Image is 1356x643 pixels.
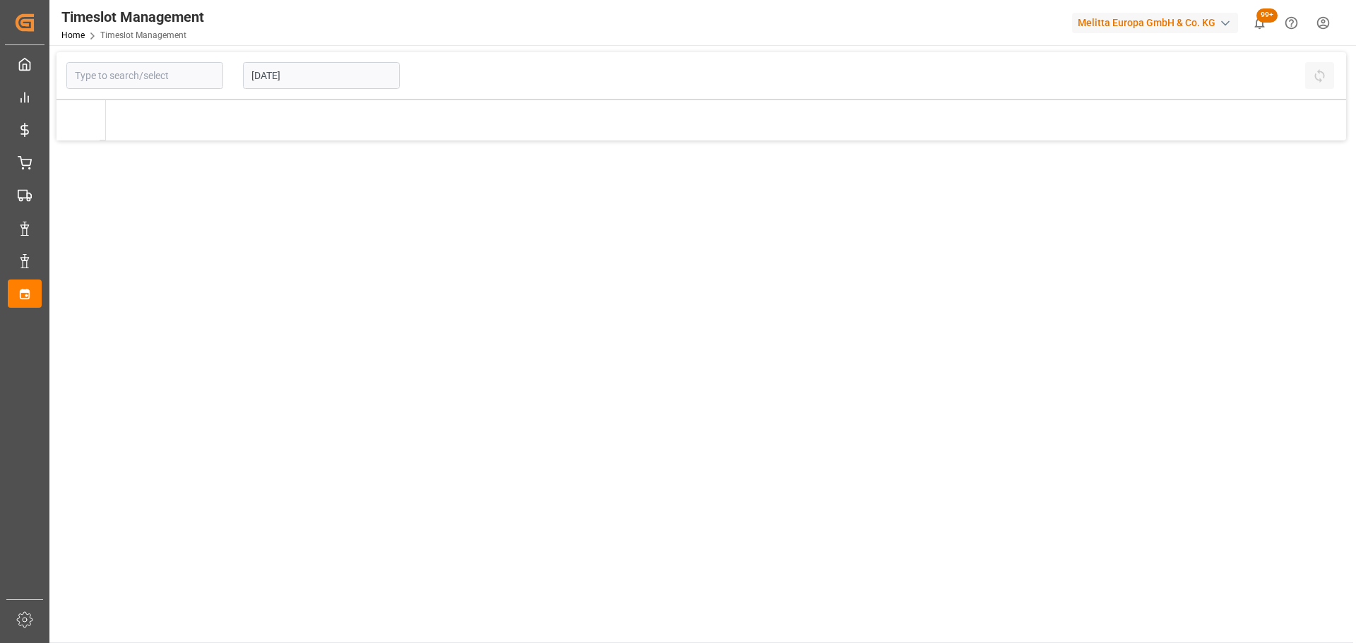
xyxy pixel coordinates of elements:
input: DD-MM-YYYY [243,62,400,89]
button: show 100 new notifications [1244,7,1275,39]
input: Type to search/select [66,62,223,89]
div: Timeslot Management [61,6,204,28]
button: Melitta Europa GmbH & Co. KG [1072,9,1244,36]
a: Home [61,30,85,40]
span: 99+ [1256,8,1278,23]
button: Help Center [1275,7,1307,39]
div: Melitta Europa GmbH & Co. KG [1072,13,1238,33]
